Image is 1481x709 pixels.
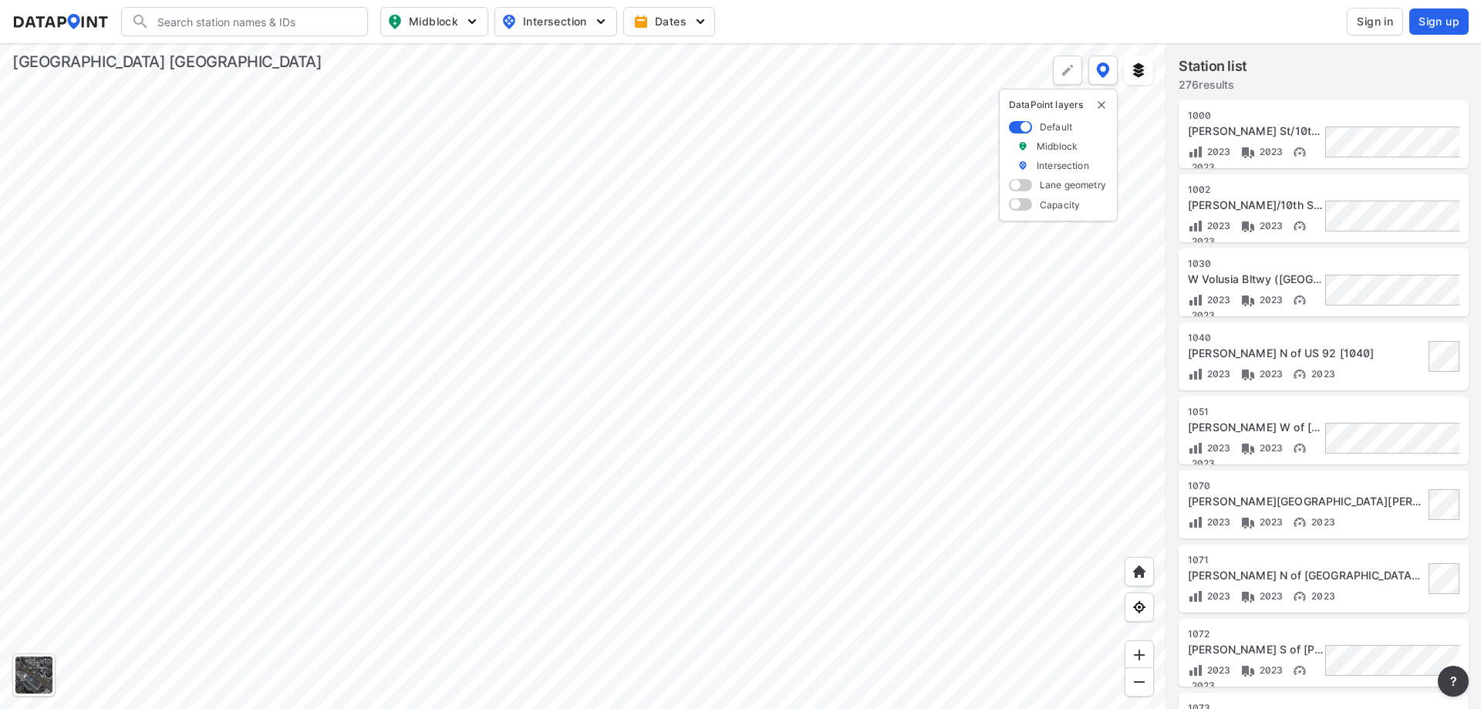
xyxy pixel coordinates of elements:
button: Midblock [380,7,488,36]
div: Josephine St/10th St E of Old Mission Rd [1000] [1188,123,1325,139]
div: 1030 [1188,258,1325,270]
img: Vehicle speed [1292,218,1307,234]
span: 2023 [1256,220,1284,231]
span: 2023 [1203,664,1231,676]
p: DataPoint layers [1009,99,1108,111]
div: Toggle basemap [12,653,56,697]
img: Vehicle class [1240,292,1256,308]
a: Sign in [1344,8,1406,35]
span: ? [1447,672,1459,690]
img: +Dz8AAAAASUVORK5CYII= [1060,62,1075,78]
img: Vehicle class [1240,589,1256,604]
span: 2023 [1256,442,1284,454]
label: Lane geometry [1040,178,1106,191]
img: data-point-layers.37681fc9.svg [1096,62,1110,78]
img: calendar-gold.39a51dde.svg [633,14,649,29]
span: 2023 [1188,680,1216,691]
img: MAAAAAElFTkSuQmCC [1132,674,1147,690]
img: zeq5HYn9AnE9l6UmnFLPAAAAAElFTkSuQmCC [1132,599,1147,615]
img: Vehicle speed [1292,292,1307,308]
span: 2023 [1307,368,1335,380]
div: Kepler Rd N of US 92 [1040] [1188,346,1424,361]
input: Search [150,9,358,34]
img: Vehicle speed [1292,366,1307,382]
span: 2023 [1256,590,1284,602]
span: 2023 [1203,368,1231,380]
button: Dates [623,7,715,36]
span: 2023 [1203,294,1231,306]
div: Josephine St/10th St (NSB) E of Myrtle Rd [1002] [1188,198,1325,213]
img: Vehicle class [1240,218,1256,234]
div: 1051 [1188,406,1325,418]
span: 2023 [1307,516,1335,528]
span: 2023 [1188,457,1216,469]
img: Vehicle speed [1292,515,1307,530]
div: 1002 [1188,184,1325,196]
span: 2023 [1256,146,1284,157]
span: 2023 [1256,294,1284,306]
button: External layers [1124,56,1153,85]
img: 5YPKRKmlfpI5mqlR8AD95paCi+0kK1fRFDJSaMmawlwaeJcJwk9O2fotCW5ve9gAAAAASUVORK5CYII= [593,14,609,29]
img: Volume count [1188,663,1203,678]
img: Vehicle class [1240,366,1256,382]
label: Station list [1179,56,1247,77]
img: Volume count [1188,366,1203,382]
div: Lake Helen-Osteen Rd N of Howland Blvd [1070] [1188,494,1424,509]
div: Kicklighter Rd W of Lake Helen-Osteen Rd [1051] [1188,420,1325,435]
label: Intersection [1037,159,1089,172]
span: 2023 [1188,235,1216,247]
img: 5YPKRKmlfpI5mqlR8AD95paCi+0kK1fRFDJSaMmawlwaeJcJwk9O2fotCW5ve9gAAAAASUVORK5CYII= [693,14,708,29]
span: 2023 [1203,146,1231,157]
label: Capacity [1040,198,1080,211]
img: Vehicle class [1240,144,1256,160]
label: Default [1040,120,1072,133]
span: 2023 [1256,664,1284,676]
div: Lake Helen-Osteen Rd N of Elkcam Blvd [1071] [1188,568,1424,583]
button: Sign up [1409,8,1469,35]
div: 1070 [1188,480,1424,492]
img: +XpAUvaXAN7GudzAAAAAElFTkSuQmCC [1132,564,1147,579]
span: Dates [636,14,705,29]
img: map_pin_mid.602f9df1.svg [386,12,404,31]
img: Volume count [1188,218,1203,234]
div: Lake Helen-Osteen Rd S of Catalina Blvd [1072] [1188,642,1325,657]
button: more [1438,666,1469,697]
div: W Volusia Bltwy (Veterans Memorial Pkwy Extension/Kentucky) N of Graves Ave [1030] [1188,272,1325,287]
img: Vehicle speed [1292,589,1307,604]
span: Intersection [501,12,607,31]
img: 5YPKRKmlfpI5mqlR8AD95paCi+0kK1fRFDJSaMmawlwaeJcJwk9O2fotCW5ve9gAAAAASUVORK5CYII= [464,14,480,29]
div: 1071 [1188,554,1424,566]
div: 1040 [1188,332,1424,344]
img: marker_Midblock.5ba75e30.svg [1017,140,1028,153]
img: Vehicle speed [1292,441,1307,456]
div: View my location [1125,593,1154,622]
span: 2023 [1203,442,1231,454]
img: map_pin_int.54838e6b.svg [500,12,518,31]
img: Vehicle class [1240,441,1256,456]
img: Vehicle speed [1292,663,1307,678]
img: ZvzfEJKXnyWIrJytrsY285QMwk63cM6Drc+sIAAAAASUVORK5CYII= [1132,647,1147,663]
img: Volume count [1188,144,1203,160]
span: 2023 [1307,590,1335,602]
img: Vehicle class [1240,515,1256,530]
a: Sign up [1406,8,1469,35]
span: Midblock [387,12,478,31]
button: delete [1095,99,1108,111]
div: [GEOGRAPHIC_DATA] [GEOGRAPHIC_DATA] [12,51,322,73]
img: layers.ee07997e.svg [1131,62,1146,78]
img: Vehicle speed [1292,144,1307,160]
span: 2023 [1256,368,1284,380]
div: Zoom out [1125,667,1154,697]
button: Sign in [1347,8,1403,35]
img: marker_Intersection.6861001b.svg [1017,159,1028,172]
span: 2023 [1203,516,1231,528]
span: Sign in [1357,14,1393,29]
img: dataPointLogo.9353c09d.svg [12,14,109,29]
img: Volume count [1188,589,1203,604]
img: Volume count [1188,441,1203,456]
label: 276 results [1179,77,1247,93]
img: close-external-leyer.3061a1c7.svg [1095,99,1108,111]
img: Volume count [1188,515,1203,530]
img: Volume count [1188,292,1203,308]
span: Sign up [1419,14,1459,29]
